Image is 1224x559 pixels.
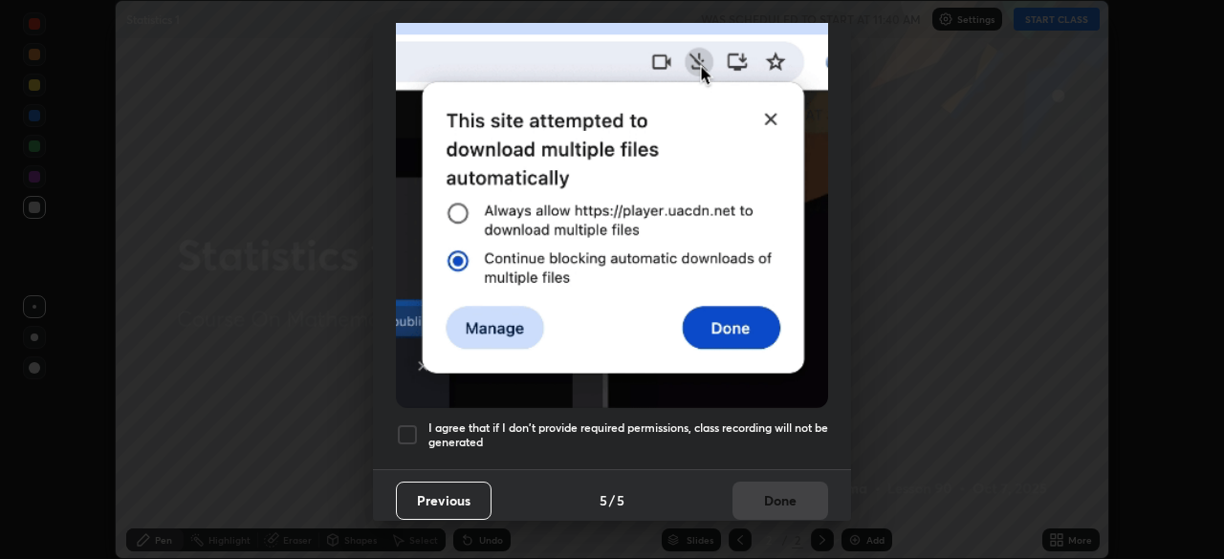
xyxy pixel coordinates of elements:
[428,420,828,450] h5: I agree that if I don't provide required permissions, class recording will not be generated
[600,490,607,510] h4: 5
[617,490,624,510] h4: 5
[396,482,492,520] button: Previous
[609,490,615,510] h4: /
